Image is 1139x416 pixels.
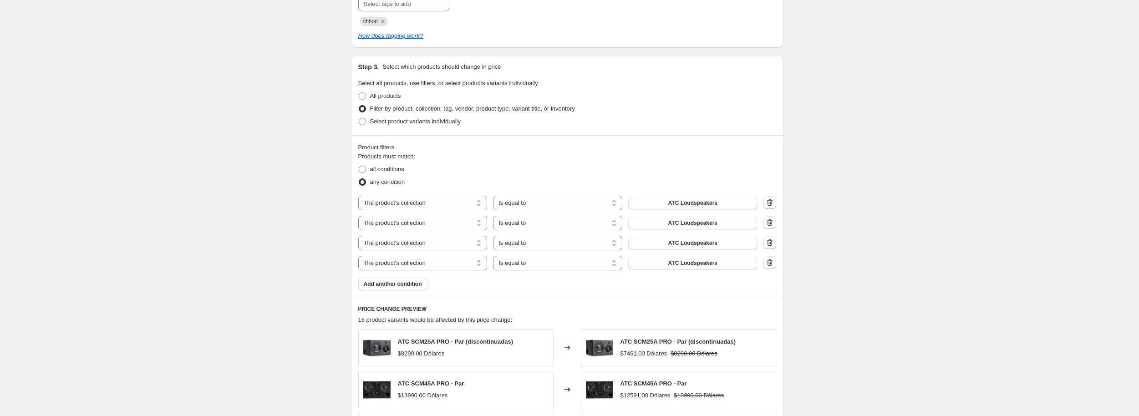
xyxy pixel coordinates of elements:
[364,280,422,288] span: Add another condition
[620,380,687,387] span: ATC SCM45A PRO - Par
[370,105,575,112] span: Filter by product, collection, tag, vendor, product type, variant title, or inventory
[358,143,776,152] div: Product filters
[628,197,758,209] button: ATC Loudspeakers
[668,259,717,267] span: ATC Loudspeakers
[674,392,724,399] span: $13990.00 Dólares
[363,334,391,361] img: SCM25A-001_80x.jpg
[398,380,464,387] span: ATC SCM45A PRO - Par
[620,392,671,399] span: $12591.00 Dólares
[358,32,423,39] a: How does tagging work?
[398,392,448,399] span: $13990.00 Dólares
[358,278,427,290] button: Add another condition
[358,62,379,71] h2: Step 3.
[370,166,404,172] span: all conditions
[628,217,758,229] button: ATC Loudspeakers
[628,257,758,269] button: ATC Loudspeakers
[398,350,445,357] span: $8290.00 Dólares
[358,305,776,313] h6: PRICE CHANGE PREVIEW
[586,334,613,361] img: SCM25A-001_80x.jpg
[370,118,461,125] span: Select product variants individually
[668,219,717,227] span: ATC Loudspeakers
[379,17,387,25] button: Remove ribbon
[370,178,405,185] span: any condition
[586,376,613,403] img: SCM45A_80x.png
[671,350,717,357] span: $8290.00 Dólares
[363,376,391,403] img: SCM45A_80x.png
[668,199,717,207] span: ATC Loudspeakers
[363,18,378,25] span: ribbon
[620,338,736,345] span: ATC SCM25A PRO - Par (discontinuadas)
[398,338,514,345] span: ATC SCM25A PRO - Par (discontinuadas)
[620,350,667,357] span: $7461.00 Dólares
[358,316,513,323] span: 16 product variants would be affected by this price change:
[370,92,401,99] span: All products
[358,80,538,86] span: Select all products, use filters, or select products variants individually
[358,153,416,160] span: Products must match:
[382,62,501,71] p: Select which products should change in price
[628,237,758,249] button: ATC Loudspeakers
[668,239,717,247] span: ATC Loudspeakers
